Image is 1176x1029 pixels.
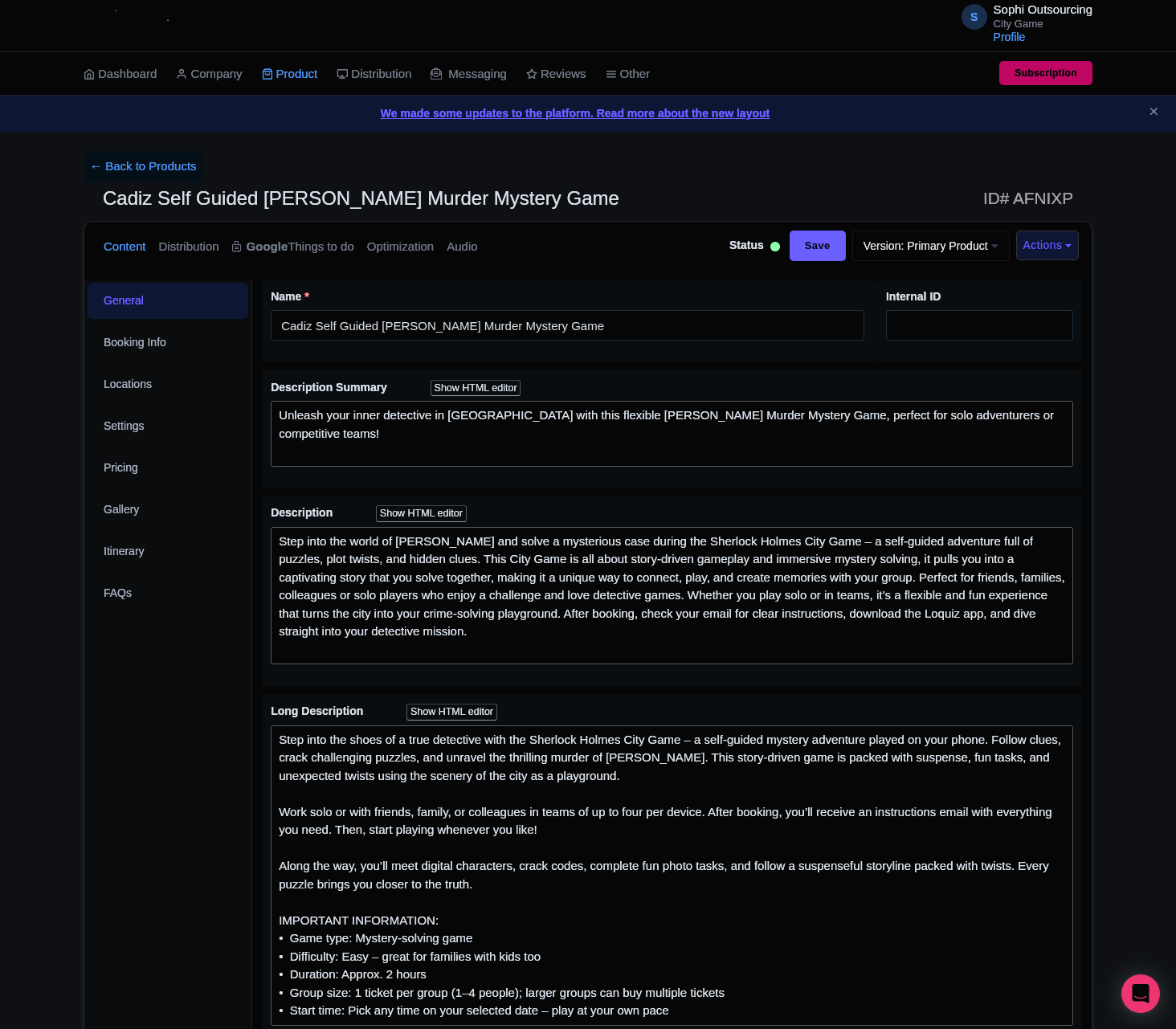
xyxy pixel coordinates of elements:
[606,52,651,96] a: Other
[767,235,783,260] div: Active
[84,151,203,182] a: ← Back to Products
[103,187,619,209] span: Cadiz Self Guided [PERSON_NAME] Murder Mystery Game
[271,290,301,303] span: Name
[88,450,248,486] a: Pricing
[729,237,764,254] span: Status
[406,704,497,721] div: Show HTML editor
[88,325,248,361] a: Booking Info
[852,231,1010,261] a: Version: Primary Product
[104,222,146,272] a: Content
[999,61,1092,85] a: Subscription
[962,4,987,30] span: S
[88,492,248,528] a: Gallery
[367,222,434,272] a: Optimization
[88,408,248,444] a: Settings
[10,105,1166,122] a: We made some updates to the platform. Read more about the new layout
[88,283,248,319] a: General
[88,366,248,402] a: Locations
[271,381,390,394] span: Description Summary
[526,52,586,96] a: Reviews
[994,31,1026,43] a: Profile
[994,18,1092,29] small: City Game
[159,222,219,272] a: Distribution
[337,52,411,96] a: Distribution
[247,238,288,256] strong: Google
[271,704,366,717] span: Long Description
[88,575,248,611] a: FAQs
[447,222,477,272] a: Audio
[431,380,521,397] div: Show HTML editor
[790,231,846,261] input: Save
[1121,974,1160,1013] div: Open Intercom Messenger
[431,52,507,96] a: Messaging
[886,290,941,303] span: Internal ID
[952,3,1092,29] a: S Sophi Outsourcing City Game
[279,406,1065,461] div: Unleash your inner detective in [GEOGRAPHIC_DATA] with this flexible [PERSON_NAME] Murder Mystery...
[271,506,336,519] span: Description
[262,52,318,96] a: Product
[994,2,1092,16] span: Sophi Outsourcing
[1148,104,1160,122] button: Close announcement
[279,533,1065,659] div: Step into the world of [PERSON_NAME] and solve a mysterious case during the Sherlock Holmes City ...
[176,52,242,96] a: Company
[76,8,200,43] img: logo-ab69f6fb50320c5b225c76a69d11143b.png
[279,731,1065,1020] div: Step into the shoes of a true detective with the Sherlock Holmes City Game – a self-guided myster...
[983,182,1073,214] span: ID# AFNIXP
[88,533,248,570] a: Itinerary
[84,52,157,96] a: Dashboard
[1016,231,1079,260] button: Actions
[376,505,467,522] div: Show HTML editor
[232,222,354,272] a: GoogleThings to do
